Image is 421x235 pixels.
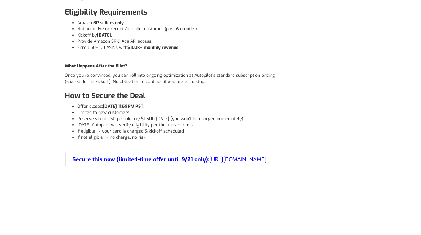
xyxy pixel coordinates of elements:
p: ‍ [65,144,282,150]
p: Once you’re convinced, you can roll into ongoing optimization at Autopilot’s standard subscriptio... [65,72,282,85]
strong: [DATE] 11:59PM PST [103,103,143,109]
strong: [DATE] [97,32,111,38]
p: ‍ [65,169,282,175]
li: If not eligible → no charge, no risk. [77,134,282,141]
strong: What Happens After the Pilot? [65,63,127,69]
strong: How to Secure the Deal [65,91,145,101]
li: [DATE] Autopilot will verify eligibility per the above criteria. [77,122,282,128]
p: ‍ [65,178,282,185]
li: Provide Amazon SP & Ads API access. [77,38,282,45]
li: Reserve via our Stripe link: pay $1,500 [DATE] (you won’t be charged immediately). [77,116,282,122]
strong: Secure this now (limited-time offer until 9/21 only): [73,156,209,163]
strong: 3P sellers only [94,20,124,26]
p: ‍ [65,54,282,60]
strong: $100k+ monthly revenue [127,45,179,50]
li: Limited to new customers. [77,110,282,116]
li: If eligible → your card is charged & kickoff scheduled. [77,128,282,134]
li: Offer closes: . [77,103,282,110]
strong: Eligibility Requirements [65,7,147,17]
a: Secure this now (limited-time offer until 9/21 only):[URL][DOMAIN_NAME] [73,156,267,163]
li: Enroll 50–100 ASINs with . [77,45,282,51]
li: Not an active or recent Autopilot customer (past 6 months). [77,26,282,32]
li: Kickoff by . [77,32,282,38]
li: Amazon . [77,20,282,26]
